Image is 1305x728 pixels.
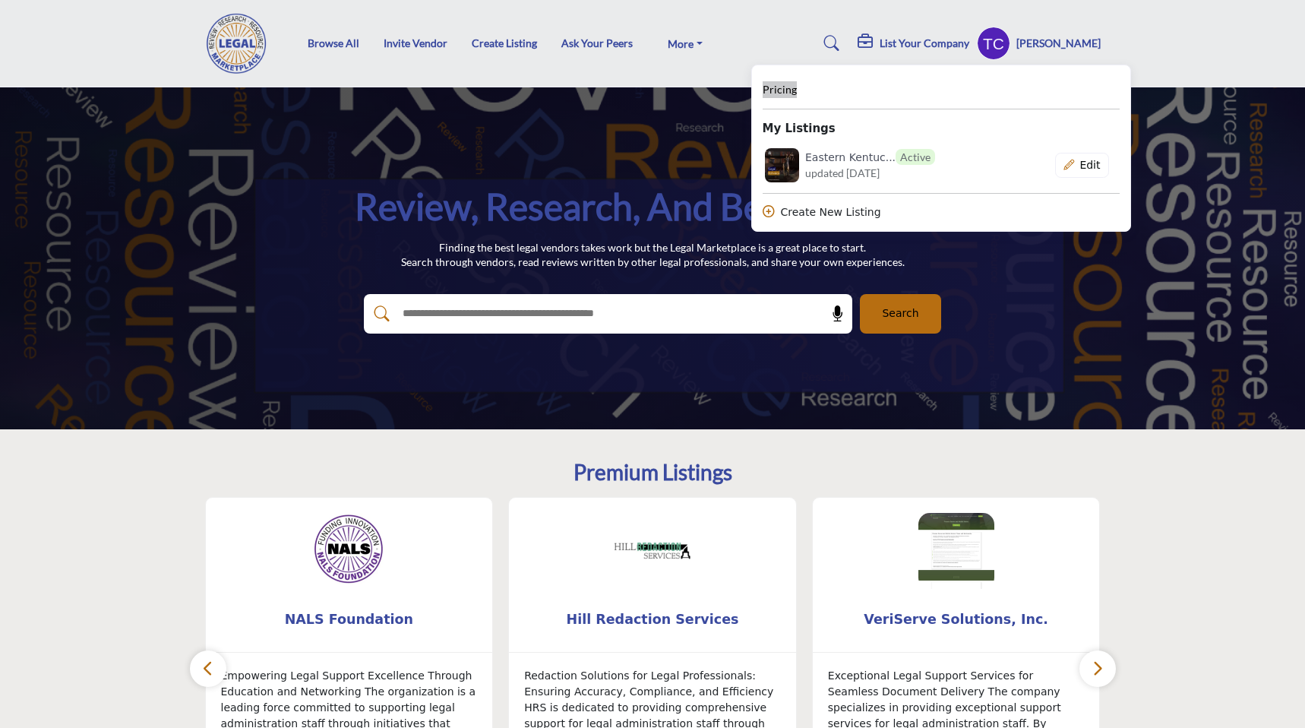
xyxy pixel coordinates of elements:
h6: Eastern Kentucky University. [805,149,935,165]
h2: Premium Listings [574,460,732,486]
span: VeriServe Solutions, Inc. [836,609,1077,629]
img: Site Logo [205,13,276,74]
a: More [657,33,713,54]
div: Create New Listing [763,204,1120,220]
h5: List Your Company [880,36,969,50]
p: Finding the best legal vendors takes work but the Legal Marketplace is a great place to start. [401,240,905,255]
a: Ask Your Peers [561,36,633,49]
b: Hill Redaction Services [532,600,773,640]
a: Search [809,31,849,55]
span: Active [896,149,935,165]
img: eastern-kentucky-university logo [765,148,799,182]
h5: [PERSON_NAME] [1016,36,1101,51]
a: Browse All [308,36,359,49]
a: Invite Vendor [384,36,447,49]
button: Search [860,294,941,334]
a: Hill Redaction Services [509,600,796,640]
div: List Your Company [751,65,1131,232]
b: My Listings [763,120,836,138]
h1: Review, Research, and be a Resource [355,183,951,230]
span: updated [DATE] [805,165,880,181]
a: Pricing [763,81,797,99]
a: Create Listing [472,36,537,49]
a: VeriServe Solutions, Inc. [813,600,1100,640]
a: eastern-kentucky-university logo Eastern Kentuc...Active updated [DATE] [763,148,970,182]
button: Show Company Details With Edit Page [1055,153,1109,179]
div: Basic outlined example [1055,153,1109,179]
div: List Your Company [858,34,969,52]
span: Pricing [763,83,797,96]
span: NALS Foundation [229,609,470,629]
span: Hill Redaction Services [532,609,773,629]
a: NALS Foundation [206,600,493,640]
img: Hill Redaction Services [615,513,690,589]
img: VeriServe Solutions, Inc. [918,513,994,589]
span: Search [882,305,918,321]
b: VeriServe Solutions, Inc. [836,600,1077,640]
b: NALS Foundation [229,600,470,640]
p: Search through vendors, read reviews written by other legal professionals, and share your own exp... [401,255,905,270]
img: NALS Foundation [311,513,387,589]
button: Show hide supplier dropdown [977,27,1010,60]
